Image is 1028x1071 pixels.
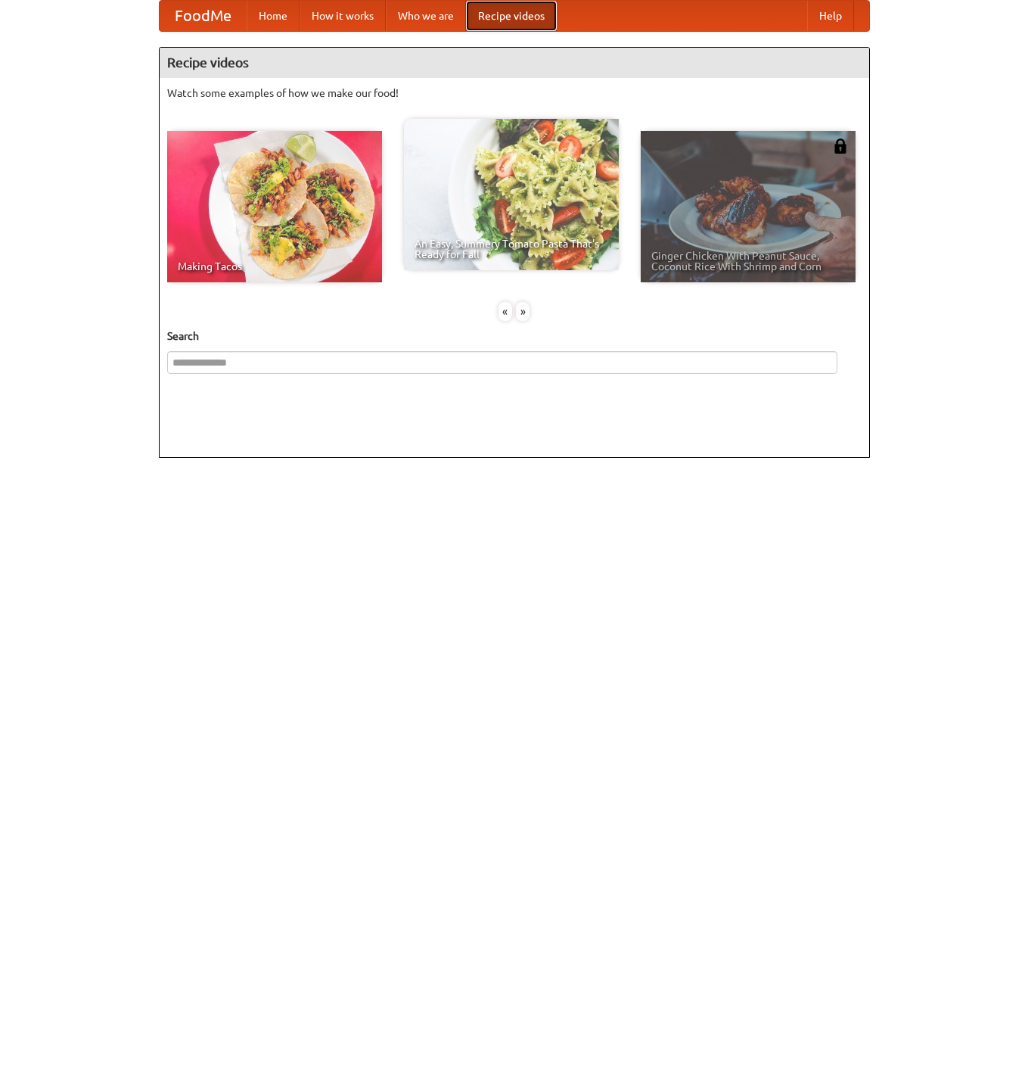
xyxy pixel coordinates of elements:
a: An Easy, Summery Tomato Pasta That's Ready for Fall [404,119,619,270]
a: Recipe videos [466,1,557,31]
h5: Search [167,328,862,344]
a: Help [807,1,854,31]
a: Making Tacos [167,131,382,282]
span: An Easy, Summery Tomato Pasta That's Ready for Fall [415,238,608,260]
span: Making Tacos [178,261,371,272]
a: Home [247,1,300,31]
a: FoodMe [160,1,247,31]
div: « [498,302,512,321]
a: How it works [300,1,386,31]
img: 483408.png [833,139,848,154]
div: » [516,302,530,321]
a: Who we are [386,1,466,31]
h4: Recipe videos [160,48,869,78]
p: Watch some examples of how we make our food! [167,86,862,101]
